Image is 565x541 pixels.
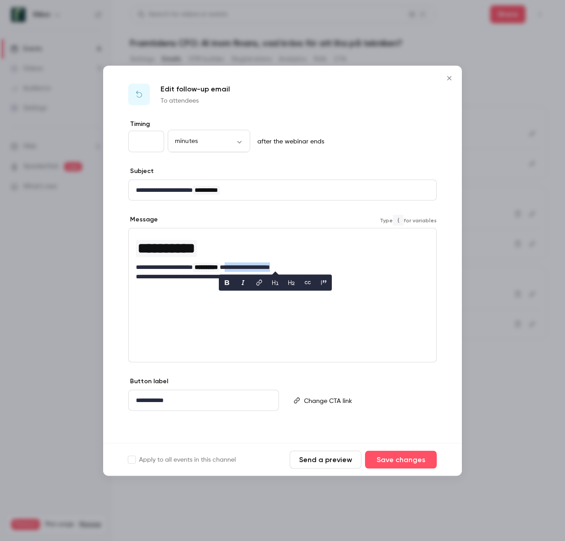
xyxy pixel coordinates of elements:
[129,180,436,200] div: editor
[236,275,250,290] button: italic
[128,215,158,224] label: Message
[128,455,236,464] label: Apply to all events in this channel
[440,69,458,87] button: Close
[129,390,278,410] div: editor
[220,275,234,290] button: bold
[365,450,437,468] button: Save changes
[161,83,230,94] p: Edit follow-up email
[300,390,436,411] div: editor
[129,228,436,286] div: editor
[252,275,266,290] button: link
[128,377,168,385] label: Button label
[128,119,437,128] label: Timing
[393,215,404,226] code: {
[161,96,230,105] p: To attendees
[290,450,361,468] button: Send a preview
[380,215,437,226] span: Type for variables
[168,137,250,146] div: minutes
[128,166,154,175] label: Subject
[254,137,324,146] p: after the webinar ends
[317,275,331,290] button: blockquote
